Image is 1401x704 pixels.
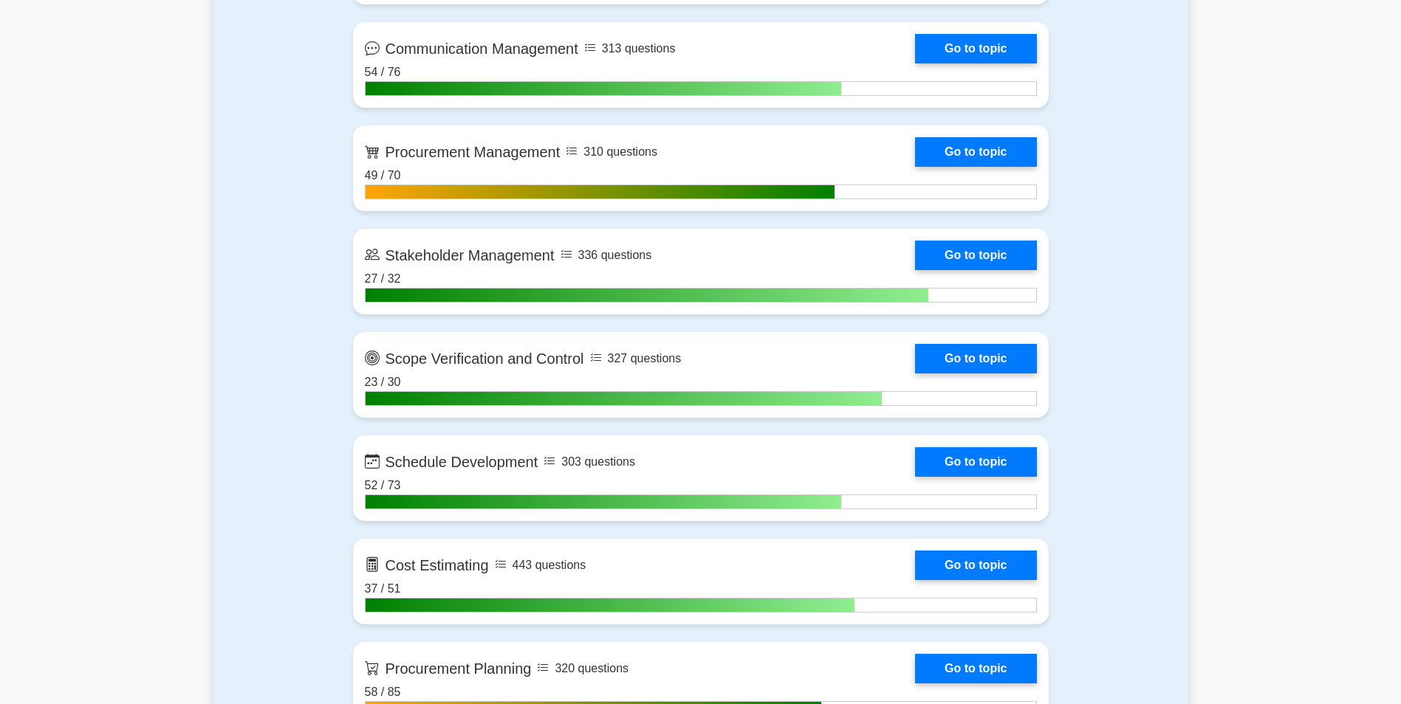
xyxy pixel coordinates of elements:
[915,137,1036,167] a: Go to topic
[915,551,1036,580] a: Go to topic
[915,241,1036,270] a: Go to topic
[915,654,1036,683] a: Go to topic
[915,34,1036,63] a: Go to topic
[915,447,1036,477] a: Go to topic
[915,344,1036,373] a: Go to topic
